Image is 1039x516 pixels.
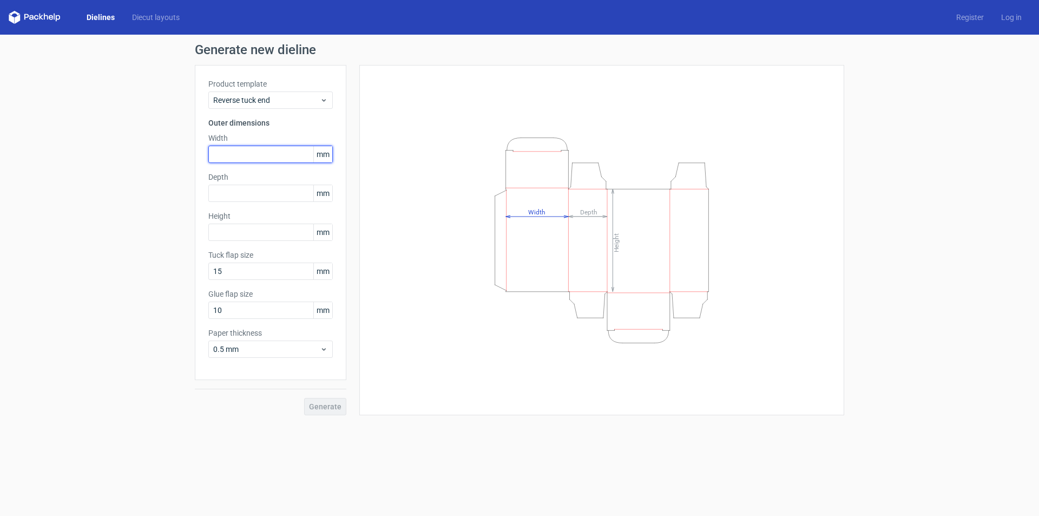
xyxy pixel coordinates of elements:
[208,328,333,338] label: Paper thickness
[992,12,1030,23] a: Log in
[528,208,545,215] tspan: Width
[208,211,333,221] label: Height
[78,12,123,23] a: Dielines
[948,12,992,23] a: Register
[580,208,597,215] tspan: Depth
[313,224,332,240] span: mm
[123,12,188,23] a: Diecut layouts
[208,117,333,128] h3: Outer dimensions
[208,250,333,260] label: Tuck flap size
[208,289,333,299] label: Glue flap size
[313,263,332,279] span: mm
[208,79,333,89] label: Product template
[313,302,332,318] span: mm
[313,185,332,201] span: mm
[213,95,320,106] span: Reverse tuck end
[613,233,620,252] tspan: Height
[213,344,320,355] span: 0.5 mm
[313,146,332,162] span: mm
[208,172,333,182] label: Depth
[195,43,844,56] h1: Generate new dieline
[208,133,333,143] label: Width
